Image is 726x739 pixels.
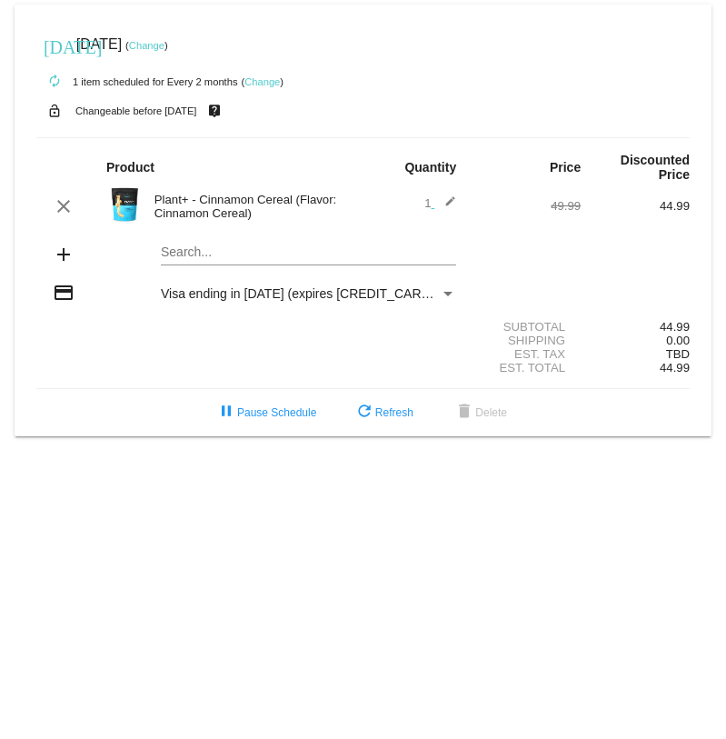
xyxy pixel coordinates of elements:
span: 0.00 [666,334,690,347]
small: Changeable before [DATE] [75,105,197,116]
mat-icon: pause [215,402,237,424]
span: Delete [453,406,507,419]
mat-icon: add [53,244,75,265]
button: Delete [439,396,522,429]
div: 44.99 [581,320,690,334]
mat-icon: autorenew [44,71,65,93]
mat-icon: [DATE] [44,35,65,56]
div: Est. Total [472,361,581,374]
mat-icon: edit [434,195,456,217]
span: 1 [424,196,456,210]
img: Image-1-Carousel-Plant-Cinamon-Cereal-1000x1000-Transp.png [106,186,143,223]
mat-icon: live_help [204,99,225,123]
small: 1 item scheduled for Every 2 months [36,76,238,87]
mat-icon: lock_open [44,99,65,123]
div: Plant+ - Cinnamon Cereal (Flavor: Cinnamon Cereal) [145,193,363,220]
mat-icon: credit_card [53,282,75,304]
mat-select: Payment Method [161,286,456,301]
mat-icon: refresh [353,402,375,424]
mat-icon: delete [453,402,475,424]
a: Change [244,76,280,87]
strong: Product [106,160,154,175]
span: TBD [666,347,690,361]
small: ( ) [125,40,168,51]
span: Pause Schedule [215,406,316,419]
div: Shipping [472,334,581,347]
div: Subtotal [472,320,581,334]
div: 49.99 [472,199,581,213]
mat-icon: clear [53,195,75,217]
strong: Quantity [404,160,456,175]
small: ( ) [241,76,283,87]
span: 44.99 [660,361,690,374]
input: Search... [161,245,456,260]
strong: Price [550,160,581,175]
span: Visa ending in [DATE] (expires [CREDIT_CARD_DATA]) [161,286,477,301]
div: 44.99 [581,199,690,213]
strong: Discounted Price [621,153,690,182]
button: Refresh [339,396,428,429]
a: Change [129,40,164,51]
div: Est. Tax [472,347,581,361]
button: Pause Schedule [201,396,331,429]
span: Refresh [353,406,413,419]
